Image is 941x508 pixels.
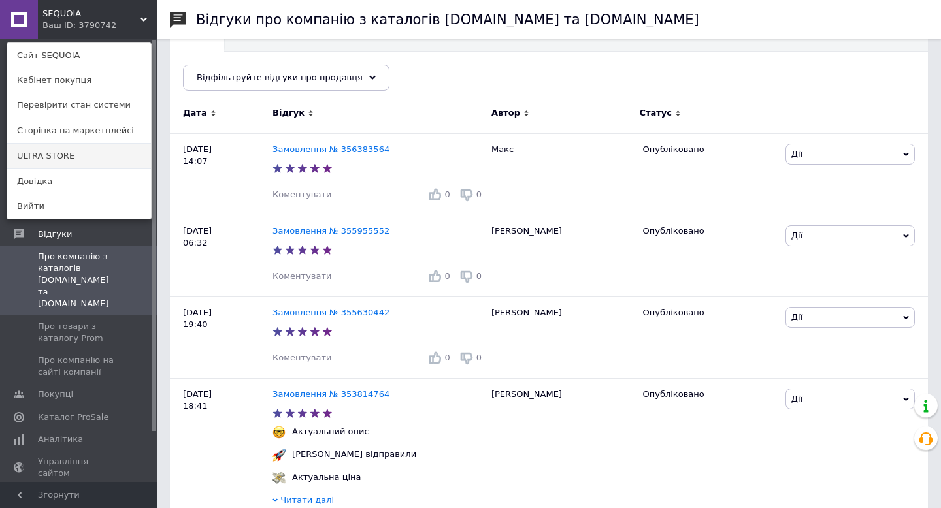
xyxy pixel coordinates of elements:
[642,307,775,319] div: Опубліковано
[7,194,151,219] a: Вийти
[170,215,272,296] div: [DATE] 06:32
[485,133,636,215] div: Макс
[476,271,482,281] span: 0
[196,12,699,27] h1: Відгуки про компанію з каталогів [DOMAIN_NAME] та [DOMAIN_NAME]
[272,270,331,282] div: Коментувати
[272,449,286,462] img: :rocket:
[183,107,207,119] span: Дата
[289,471,364,483] div: Актуальна ціна
[272,426,286,439] img: :nerd_face:
[642,225,775,237] div: Опубліковано
[791,149,802,159] span: Дії
[197,72,363,82] span: Відфільтруйте відгуки про продавця
[170,296,272,378] div: [DATE] 19:40
[272,107,305,119] span: Відгук
[272,144,389,154] a: Замовлення № 356383564
[476,189,482,199] span: 0
[42,20,97,31] div: Ваш ID: 3790742
[170,52,342,101] div: Опубліковані без коментаря
[272,189,331,199] span: Коментувати
[272,389,389,399] a: Замовлення № 353814764
[38,355,121,378] span: Про компанію на сайті компанії
[38,251,121,310] span: Про компанію з каталогів [DOMAIN_NAME] та [DOMAIN_NAME]
[7,43,151,68] a: Сайт SEQUOIA
[7,68,151,93] a: Кабінет покупця
[38,321,121,344] span: Про товари з каталогу Prom
[38,434,83,445] span: Аналітика
[639,107,672,119] span: Статус
[642,389,775,400] div: Опубліковано
[280,495,334,505] span: Читати далі
[7,118,151,143] a: Сторінка на маркетплейсі
[272,352,331,364] div: Коментувати
[7,169,151,194] a: Довідка
[485,215,636,296] div: [PERSON_NAME]
[289,426,372,437] div: Актуальний опис
[272,226,389,236] a: Замовлення № 355955552
[272,189,331,200] div: Коментувати
[7,93,151,118] a: Перевірити стан системи
[444,189,450,199] span: 0
[289,449,420,460] div: [PERSON_NAME] відправили
[183,65,316,77] span: Опубліковані без комен...
[272,471,286,484] img: :money_with_wings:
[38,229,72,240] span: Відгуки
[791,312,802,322] span: Дії
[485,296,636,378] div: [PERSON_NAME]
[38,389,73,400] span: Покупці
[444,271,450,281] span: 0
[476,353,482,362] span: 0
[7,144,151,168] a: ULTRA STORE
[642,144,775,155] div: Опубліковано
[791,394,802,404] span: Дії
[38,456,121,479] span: Управління сайтом
[444,353,450,362] span: 0
[170,133,272,215] div: [DATE] 14:07
[791,230,802,240] span: Дії
[272,353,331,362] span: Коментувати
[38,411,108,423] span: Каталог ProSale
[272,271,331,281] span: Коментувати
[272,308,389,317] a: Замовлення № 355630442
[42,8,140,20] span: SEQUOIA
[491,107,520,119] span: Автор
